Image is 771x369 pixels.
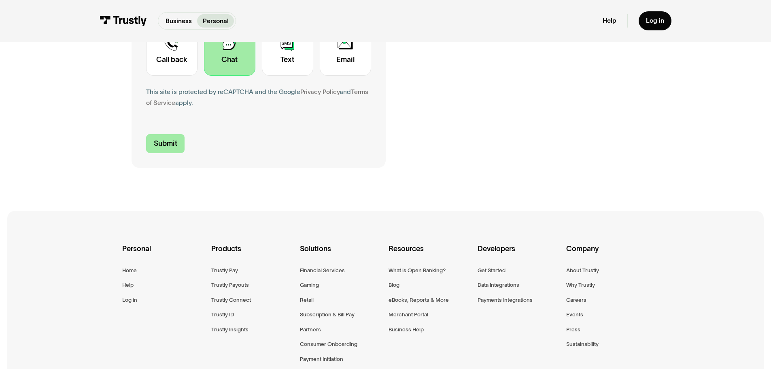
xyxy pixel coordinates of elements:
[122,295,137,305] a: Log in
[389,280,399,290] a: Blog
[478,295,533,305] a: Payments Integrations
[197,14,234,28] a: Personal
[389,266,446,275] a: What is Open Banking?
[211,243,293,266] div: Products
[566,310,583,319] a: Events
[389,325,424,334] a: Business Help
[603,17,616,25] a: Help
[478,243,560,266] div: Developers
[566,339,599,349] a: Sustainability
[566,325,580,334] a: Press
[566,243,648,266] div: Company
[160,14,197,28] a: Business
[300,354,343,364] a: Payment Initiation
[100,16,147,26] img: Trustly Logo
[478,280,519,290] a: Data Integrations
[146,87,371,109] div: This site is protected by reCAPTCHA and the Google and apply.
[300,310,355,319] a: Subscription & Bill Pay
[300,280,319,290] a: Gaming
[566,295,586,305] a: Careers
[146,134,185,153] input: Submit
[478,266,506,275] a: Get Started
[300,88,340,95] a: Privacy Policy
[211,280,249,290] a: Trustly Payouts
[646,17,664,25] div: Log in
[300,325,321,334] a: Partners
[300,295,314,305] a: Retail
[389,295,449,305] a: eBooks, Reports & More
[203,16,229,26] p: Personal
[211,266,238,275] a: Trustly Pay
[566,280,595,290] a: Why Trustly
[122,266,137,275] a: Home
[166,16,192,26] p: Business
[300,243,382,266] div: Solutions
[566,266,599,275] a: About Trustly
[639,11,671,30] a: Log in
[122,243,204,266] div: Personal
[300,339,357,349] a: Consumer Onboarding
[211,310,234,319] a: Trustly ID
[300,266,345,275] a: Financial Services
[389,243,471,266] div: Resources
[211,325,249,334] a: Trustly Insights
[122,280,134,290] a: Help
[211,295,251,305] a: Trustly Connect
[389,310,428,319] a: Merchant Portal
